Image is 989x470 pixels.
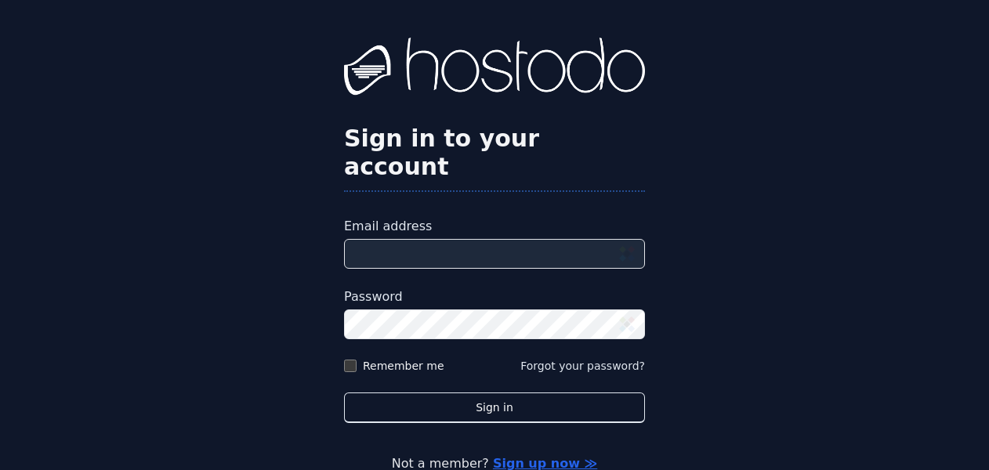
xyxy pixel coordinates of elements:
[344,217,645,236] label: Email address
[619,316,635,332] img: Sticky Password
[344,125,645,181] h2: Sign in to your account
[520,358,645,374] button: Forgot your password?
[344,392,645,423] button: Sign in
[619,246,635,262] img: Sticky Password
[344,38,645,100] img: Hostodo
[363,358,444,374] label: Remember me
[344,287,645,306] label: Password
